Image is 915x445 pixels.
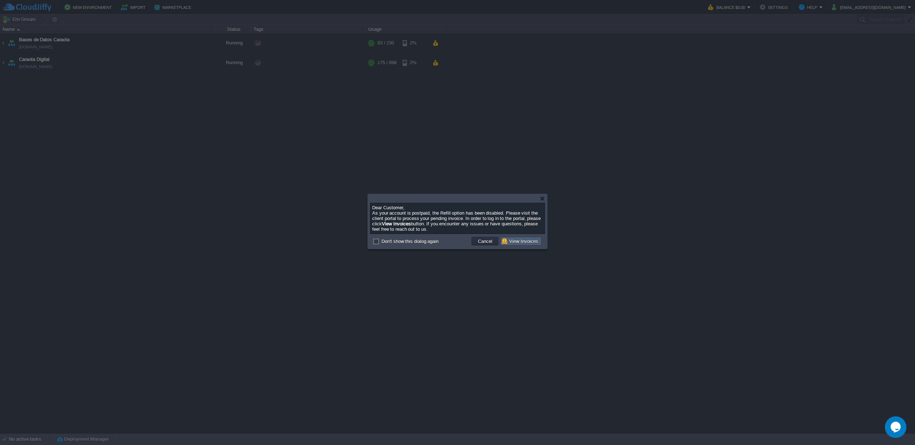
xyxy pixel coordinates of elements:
iframe: chat widget [885,416,908,438]
div: As your account is postpaid, the Refill option has been disabled. Please visit the client portal ... [372,205,543,232]
b: View Invoices [382,221,411,226]
p: Dear Customer, [372,205,543,210]
label: Don't show this dialog again [381,239,438,244]
button: View Invoices [502,238,540,244]
button: Cancel [476,238,494,244]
